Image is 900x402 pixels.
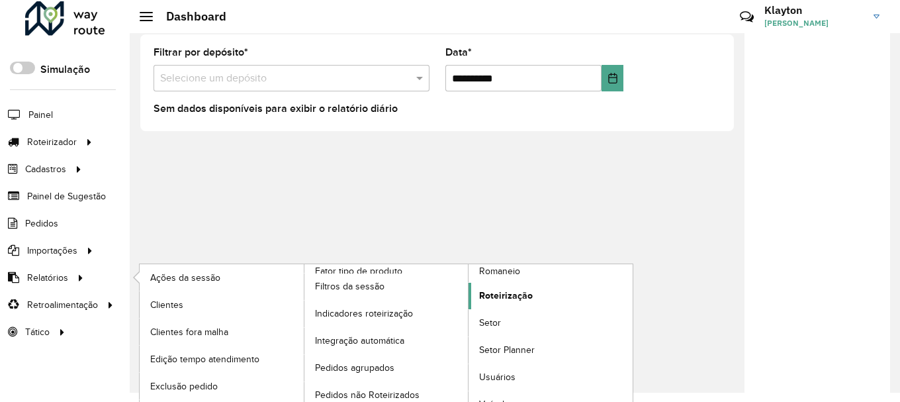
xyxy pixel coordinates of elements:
[304,355,469,381] a: Pedidos agrupados
[25,325,50,339] span: Tático
[479,264,520,278] span: Romaneio
[40,62,90,77] label: Simulação
[315,279,384,293] span: Filtros da sessão
[150,352,259,366] span: Edição tempo atendimento
[150,325,228,339] span: Clientes fora malha
[315,361,394,375] span: Pedidos agrupados
[140,264,304,291] a: Ações da sessão
[27,189,106,203] span: Painel de Sugestão
[25,217,58,230] span: Pedidos
[304,274,469,300] a: Filtros da sessão
[315,388,420,402] span: Pedidos não Roteirizados
[28,108,53,122] span: Painel
[315,307,413,321] span: Indicadores roteirização
[25,162,66,176] span: Cadastros
[140,346,304,372] a: Edição tempo atendimento
[154,44,248,60] label: Filtrar por depósito
[764,4,864,17] h3: Klayton
[479,370,516,384] span: Usuários
[27,244,77,258] span: Importações
[304,328,469,354] a: Integração automática
[479,316,501,330] span: Setor
[150,271,220,285] span: Ações da sessão
[445,44,472,60] label: Data
[315,334,404,348] span: Integração automática
[469,364,633,391] a: Usuários
[479,289,533,303] span: Roteirização
[315,264,402,278] span: Fator tipo de produto
[27,271,68,285] span: Relatórios
[150,298,183,312] span: Clientes
[764,17,864,29] span: [PERSON_NAME]
[733,3,761,31] a: Contato Rápido
[150,379,218,393] span: Exclusão pedido
[140,373,304,399] a: Exclusão pedido
[27,298,98,312] span: Retroalimentação
[153,9,226,24] h2: Dashboard
[140,319,304,345] a: Clientes fora malha
[479,343,535,357] span: Setor Planner
[469,283,633,309] a: Roteirização
[602,65,623,91] button: Choose Date
[469,337,633,364] a: Setor Planner
[140,291,304,318] a: Clientes
[27,135,77,149] span: Roteirizador
[469,310,633,336] a: Setor
[304,301,469,327] a: Indicadores roteirização
[154,101,398,117] label: Sem dados disponíveis para exibir o relatório diário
